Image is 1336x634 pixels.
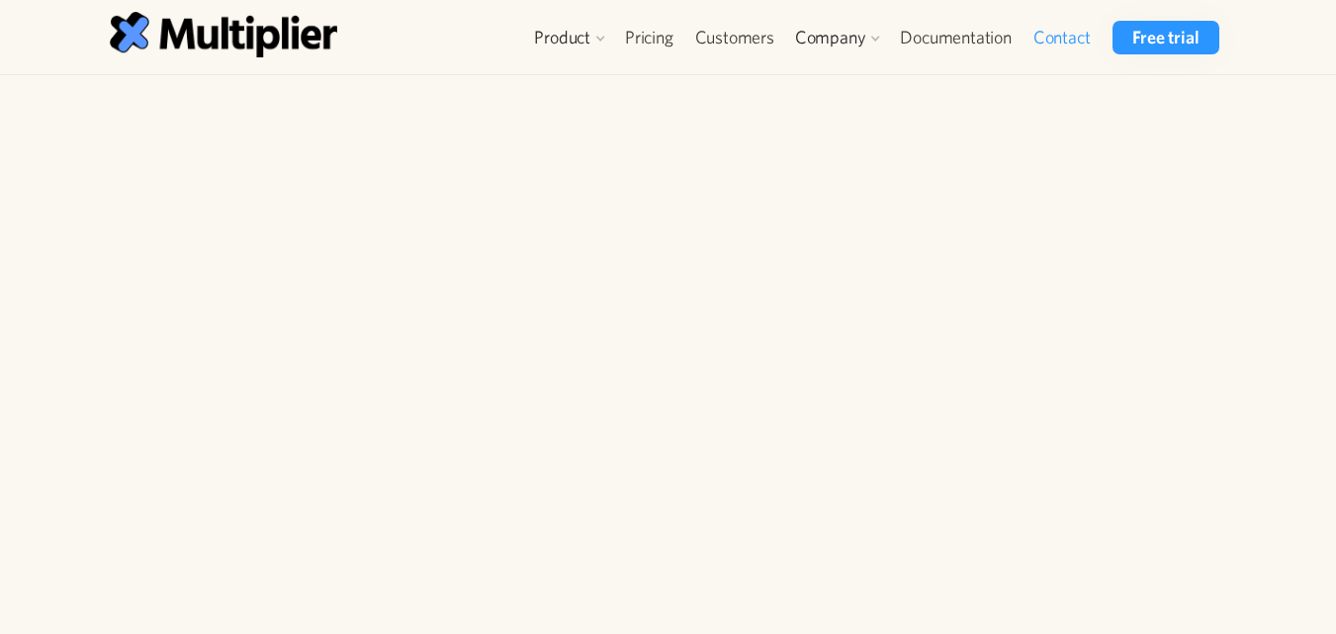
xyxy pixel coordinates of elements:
[128,444,700,464] label: How can we help?
[128,369,396,418] input: example@email.com
[614,21,684,54] a: Pricing
[524,21,614,54] div: Product
[128,268,396,317] input: Your name
[1023,21,1102,54] a: Contact
[889,21,1022,54] a: Documentation
[1113,21,1218,54] a: Free trial
[874,131,1222,291] p: Whether you have a question about pricing, or need a hand with some configuration, we're more tha...
[534,26,590,49] div: Product
[785,21,890,54] div: Company
[95,115,743,170] h1: Contact Us
[684,21,785,54] a: Customers
[128,242,396,262] label: Name
[795,26,866,49] div: Company
[128,343,396,363] label: Email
